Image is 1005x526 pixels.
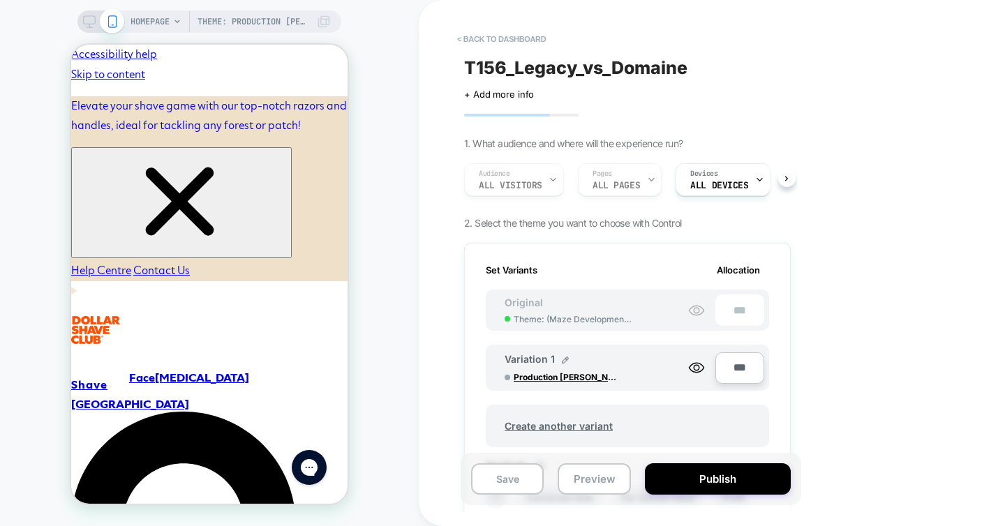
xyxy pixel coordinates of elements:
[450,28,553,50] button: < back to dashboard
[690,181,748,190] span: ALL DEVICES
[214,400,262,445] iframe: Gorgias live chat messenger
[471,463,544,495] button: Save
[464,217,681,229] span: 2. Select the theme you want to choose with Control
[486,264,537,276] span: Set Variants
[131,10,170,33] span: HOMEPAGE
[717,264,760,276] span: Allocation
[464,137,683,149] span: 1. What audience and where will the experience run?
[491,409,627,442] span: Create another variant
[558,463,630,495] button: Preview
[491,296,557,308] span: Original
[198,10,309,33] span: Theme: Production [PERSON_NAME]
[514,314,634,324] span: Theme: ( Maze Development 09/29 )
[514,372,618,382] span: Production [PERSON_NAME]
[464,57,687,78] span: T156_Legacy_vs_Domaine
[464,89,534,100] span: + Add more info
[58,327,84,340] a: Face
[62,218,119,234] a: Contact Us
[505,353,555,365] span: Variation 1
[690,169,717,179] span: Devices
[645,463,791,495] button: Publish
[562,356,569,363] img: edit
[84,327,178,340] a: [MEDICAL_DATA]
